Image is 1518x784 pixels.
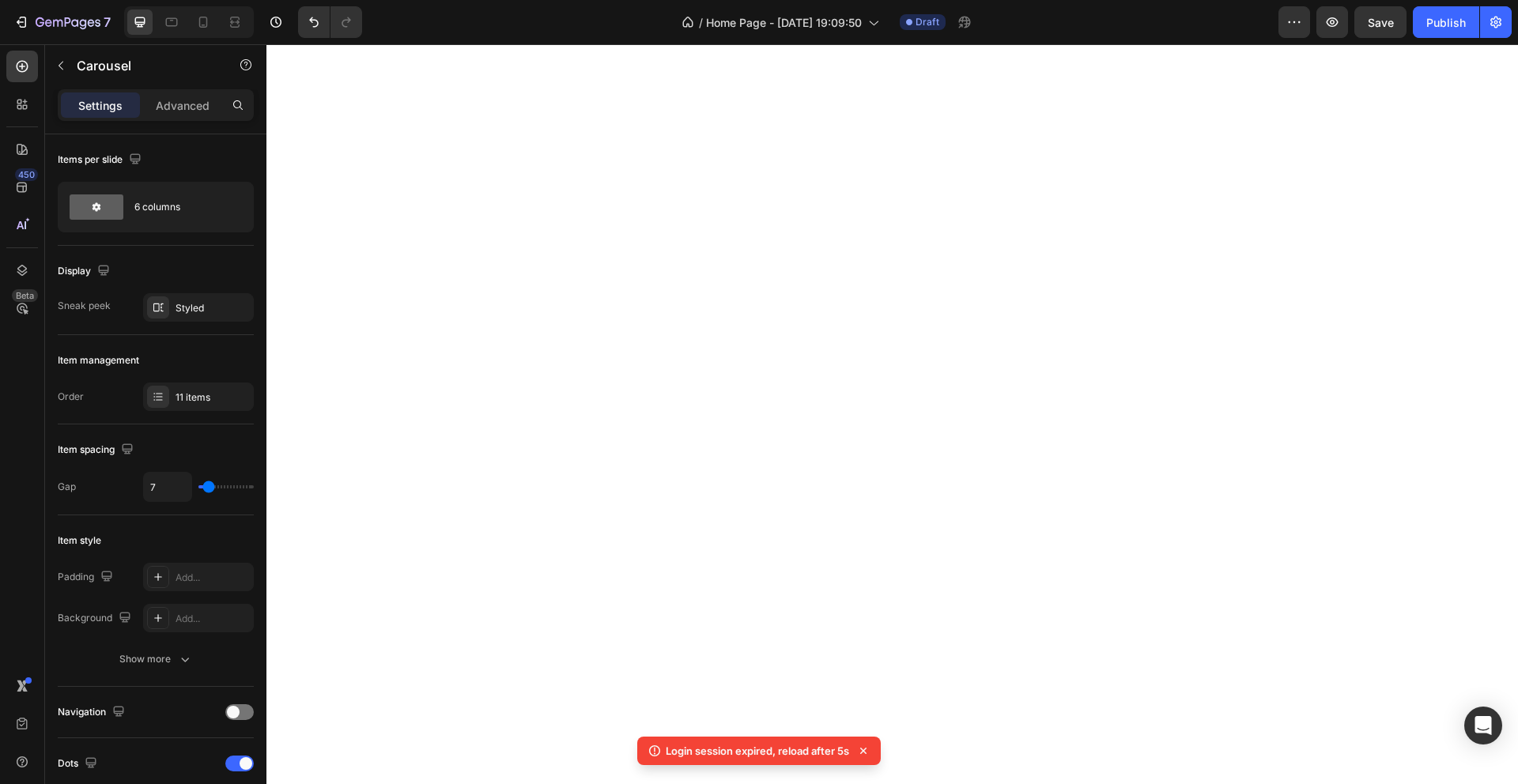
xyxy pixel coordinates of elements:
[58,299,111,313] div: Sneak peek
[1413,6,1479,38] button: Publish
[78,97,123,114] p: Settings
[916,15,939,29] span: Draft
[104,13,111,32] p: 7
[58,390,84,404] div: Order
[144,473,191,501] input: Auto
[176,390,250,405] div: 11 items
[58,439,137,461] div: Item spacing
[119,651,193,667] div: Show more
[77,56,211,75] p: Carousel
[156,97,210,114] p: Advanced
[266,44,1518,784] iframe: Design area
[58,645,254,673] button: Show more
[58,261,113,282] div: Display
[58,149,145,171] div: Items per slide
[1426,14,1466,31] div: Publish
[1464,707,1502,744] div: Open Intercom Messenger
[176,301,250,315] div: Styled
[666,743,849,759] p: Login session expired, reload after 5s
[58,608,134,629] div: Background
[176,571,250,585] div: Add...
[706,14,862,31] span: Home Page - [DATE] 19:09:50
[6,6,118,38] button: 7
[298,6,362,38] div: Undo/Redo
[176,612,250,626] div: Add...
[12,289,38,302] div: Beta
[58,480,76,494] div: Gap
[15,168,38,181] div: 450
[1354,6,1407,38] button: Save
[58,567,116,588] div: Padding
[58,753,100,775] div: Dots
[58,702,128,723] div: Navigation
[1368,16,1394,29] span: Save
[134,189,231,225] div: 6 columns
[58,353,139,367] div: Item management
[58,533,101,548] div: Item style
[699,14,703,31] span: /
